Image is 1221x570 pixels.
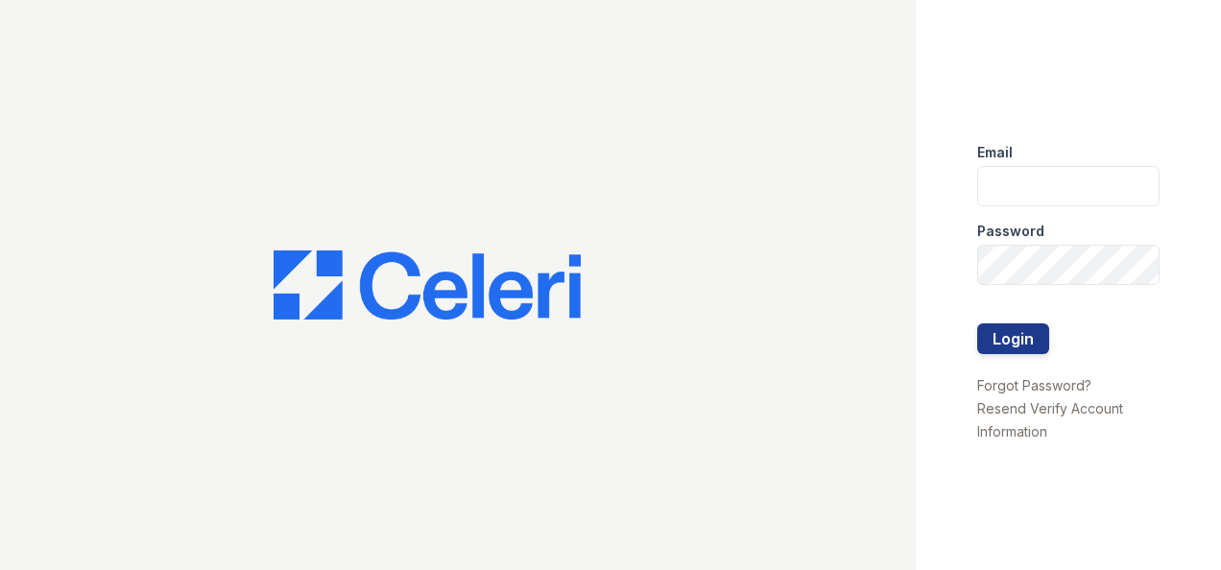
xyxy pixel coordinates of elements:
a: Forgot Password? [977,377,1091,393]
button: Login [977,323,1049,354]
a: Resend Verify Account Information [977,400,1123,439]
label: Email [977,143,1013,162]
img: CE_Logo_Blue-a8612792a0a2168367f1c8372b55b34899dd931a85d93a1a3d3e32e68fde9ad4.png [274,250,581,320]
label: Password [977,222,1044,241]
